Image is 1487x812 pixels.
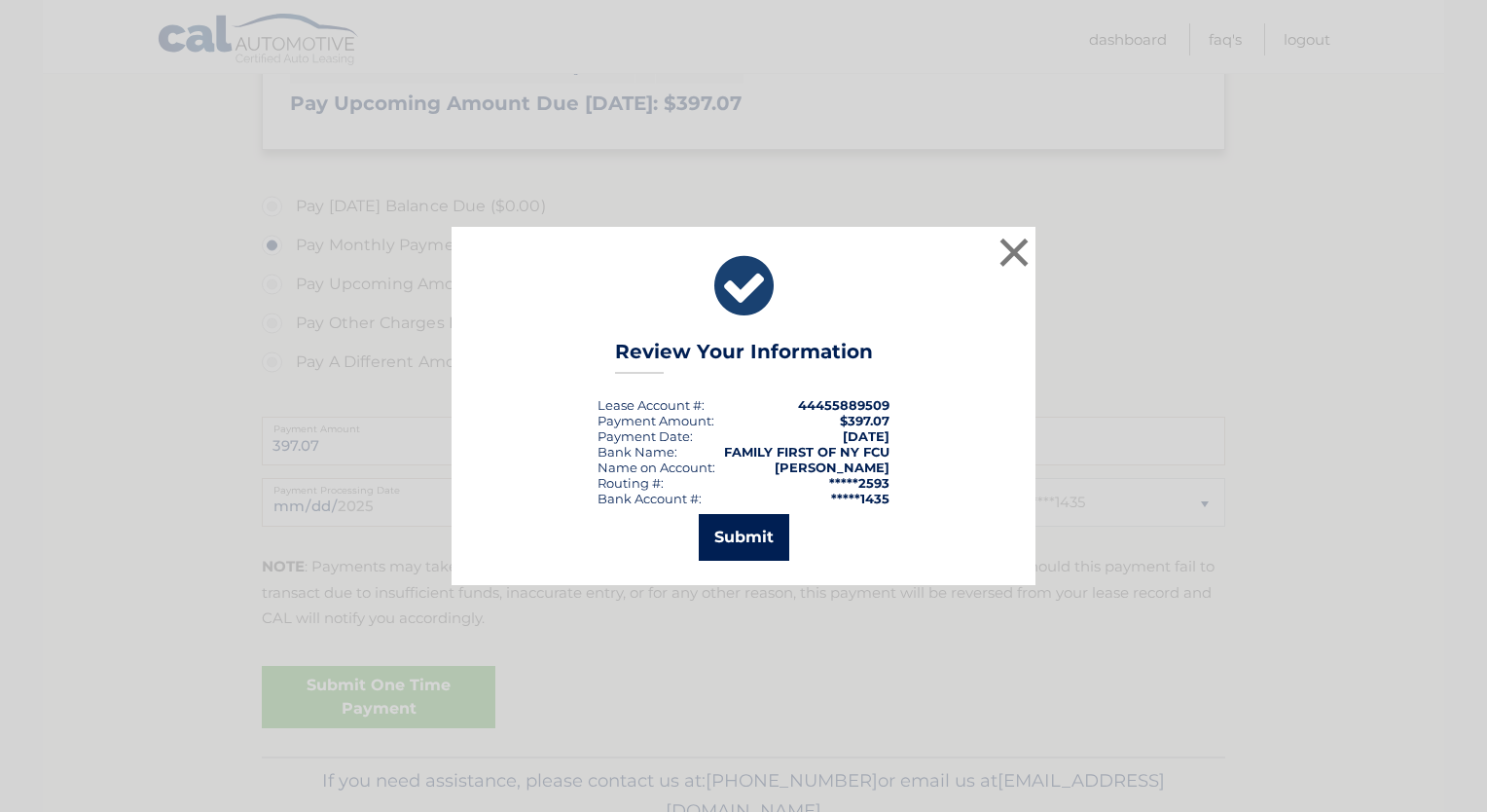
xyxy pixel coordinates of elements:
div: Bank Account #: [598,491,702,506]
h3: Review Your Information [615,340,873,374]
span: Payment Date [598,428,690,444]
span: [DATE] [843,428,889,444]
strong: [PERSON_NAME] [775,460,889,475]
strong: 44455889509 [798,397,889,413]
div: Bank Name: [598,444,677,460]
strong: FAMILY FIRST OF NY FCU [724,444,889,460]
button: Submit [699,514,789,561]
div: Payment Amount: [598,413,714,428]
span: $397.07 [840,413,889,428]
div: Routing #: [598,475,664,491]
div: Lease Account #: [598,397,705,413]
button: × [995,233,1034,272]
div: Name on Account: [598,460,715,475]
div: : [598,428,693,444]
